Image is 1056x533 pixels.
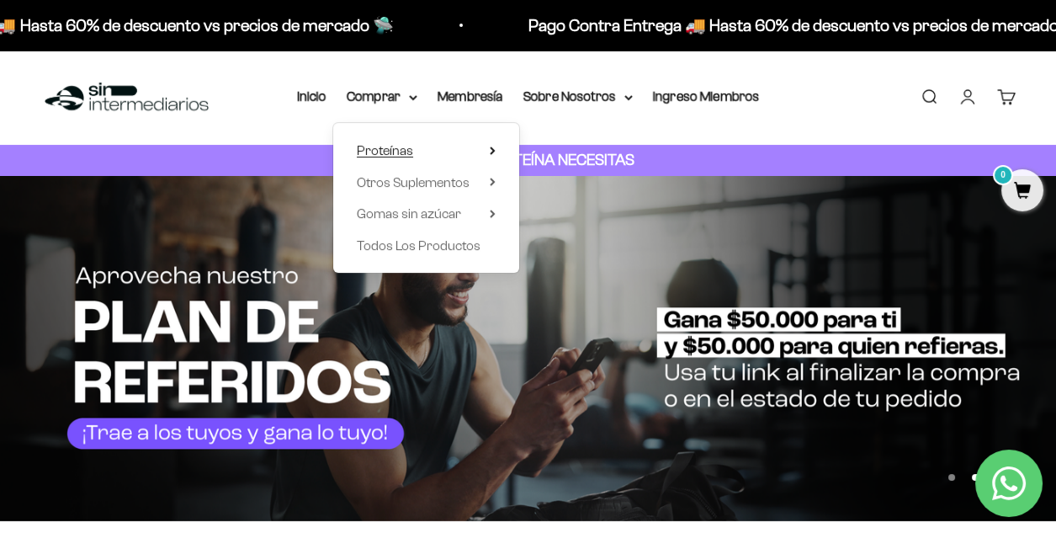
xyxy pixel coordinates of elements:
[422,151,634,168] strong: CUANTA PROTEÍNA NECESITAS
[438,89,503,104] a: Membresía
[523,86,633,108] summary: Sobre Nosotros
[357,206,461,221] span: Gomas sin azúcar
[357,203,496,225] summary: Gomas sin azúcar
[297,89,326,104] a: Inicio
[1001,183,1043,201] a: 0
[993,165,1013,185] mark: 0
[357,143,413,157] span: Proteínas
[357,238,480,253] span: Todos Los Productos
[357,140,496,162] summary: Proteínas
[357,175,470,189] span: Otros Suplementos
[357,172,496,194] summary: Otros Suplementos
[357,235,496,257] a: Todos Los Productos
[347,86,417,108] summary: Comprar
[653,89,760,104] a: Ingreso Miembros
